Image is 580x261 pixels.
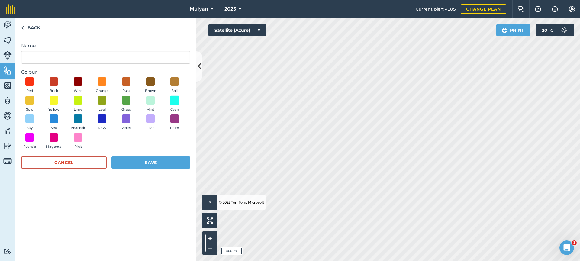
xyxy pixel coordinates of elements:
[15,18,46,36] a: Back
[416,6,456,12] span: Current plan : PLUS
[3,36,12,45] img: svg+xml;base64,PHN2ZyB4bWxucz0iaHR0cDovL3d3dy53My5vcmcvMjAwMC9zdmciIHdpZHRoPSI1NiIgaGVpZ2h0PSI2MC...
[98,125,106,131] span: Navy
[45,133,62,150] button: Magenta
[572,240,577,245] span: 1
[118,96,135,112] button: Grass
[94,96,111,112] button: Leaf
[224,5,236,13] span: 2025
[208,24,266,36] button: Satellite (Azure)
[3,249,12,254] img: svg+xml;base64,PD94bWwgdmVyc2lvbj0iMS4wIiBlbmNvZGluZz0idXRmLTgiPz4KPCEtLSBHZW5lcmF0b3I6IEFkb2JlIE...
[21,96,38,112] button: Gold
[217,195,264,210] li: © 2025 TomTom, Microsoft
[502,27,507,34] img: svg+xml;base64,PHN2ZyB4bWxucz0iaHR0cDovL3d3dy53My5vcmcvMjAwMC9zdmciIHdpZHRoPSIxOSIgaGVpZ2h0PSIyNC...
[202,195,217,210] button: ›
[166,96,183,112] button: Cyan
[170,107,179,112] span: Cyan
[542,24,553,36] span: 20 ° C
[190,5,208,13] span: Mulyan
[122,88,130,94] span: Rust
[45,96,62,112] button: Yellow
[74,144,82,150] span: Pink
[3,21,12,30] img: svg+xml;base64,PD94bWwgdmVyc2lvbj0iMS4wIiBlbmNvZGluZz0idXRmLTgiPz4KPCEtLSBHZW5lcmF0b3I6IEFkb2JlIE...
[111,156,190,169] button: Save
[94,114,111,131] button: Navy
[121,125,131,131] span: Violet
[121,107,131,112] span: Grass
[3,51,12,60] img: svg+xml;base64,PD94bWwgdmVyc2lvbj0iMS4wIiBlbmNvZGluZz0idXRmLTgiPz4KPCEtLSBHZW5lcmF0b3I6IEFkb2JlIE...
[6,4,15,14] img: fieldmargin Logo
[461,4,506,14] a: Change plan
[21,114,38,131] button: Sky
[45,77,62,94] button: Brick
[205,243,214,252] button: –
[147,125,154,131] span: Lilac
[74,107,82,112] span: Lime
[21,42,190,50] label: Name
[3,126,12,135] img: svg+xml;base64,PD94bWwgdmVyc2lvbj0iMS4wIiBlbmNvZGluZz0idXRmLTgiPz4KPCEtLSBHZW5lcmF0b3I6IEFkb2JlIE...
[69,133,86,150] button: Pink
[142,114,159,131] button: Lilac
[21,133,38,150] button: Fuchsia
[496,24,530,36] button: Print
[205,234,214,243] button: +
[23,144,36,150] span: Fuchsia
[166,114,183,131] button: Plum
[3,96,12,105] img: svg+xml;base64,PD94bWwgdmVyc2lvbj0iMS4wIiBlbmNvZGluZz0idXRmLTgiPz4KPCEtLSBHZW5lcmF0b3I6IEFkb2JlIE...
[51,125,57,131] span: Sea
[94,77,111,94] button: Orange
[534,6,542,12] img: A question mark icon
[26,88,33,94] span: Red
[147,107,154,112] span: Mint
[21,77,38,94] button: Red
[45,114,62,131] button: Sea
[69,77,86,94] button: Wine
[145,88,156,94] span: Brown
[46,144,62,150] span: Magenta
[3,157,12,165] img: svg+xml;base64,PD94bWwgdmVyc2lvbj0iMS4wIiBlbmNvZGluZz0idXRmLTgiPz4KPCEtLSBHZW5lcmF0b3I6IEFkb2JlIE...
[27,125,33,131] span: Sky
[21,156,107,169] button: Cancel
[3,141,12,150] img: svg+xml;base64,PD94bWwgdmVyc2lvbj0iMS4wIiBlbmNvZGluZz0idXRmLTgiPz4KPCEtLSBHZW5lcmF0b3I6IEFkb2JlIE...
[48,107,59,112] span: Yellow
[74,88,82,94] span: Wine
[96,88,109,94] span: Orange
[559,240,574,255] iframe: Intercom live chat
[69,96,86,112] button: Lime
[142,77,159,94] button: Brown
[21,69,190,76] label: Colour
[69,114,86,131] button: Peacock
[142,96,159,112] button: Mint
[209,199,211,206] span: ›
[3,66,12,75] img: svg+xml;base64,PHN2ZyB4bWxucz0iaHR0cDovL3d3dy53My5vcmcvMjAwMC9zdmciIHdpZHRoPSI1NiIgaGVpZ2h0PSI2MC...
[98,107,106,112] span: Leaf
[26,107,34,112] span: Gold
[517,6,525,12] img: Two speech bubbles overlapping with the left bubble in the forefront
[50,88,58,94] span: Brick
[170,125,179,131] span: Plum
[552,5,558,13] img: svg+xml;base64,PHN2ZyB4bWxucz0iaHR0cDovL3d3dy53My5vcmcvMjAwMC9zdmciIHdpZHRoPSIxNyIgaGVpZ2h0PSIxNy...
[118,114,135,131] button: Violet
[558,24,570,36] img: svg+xml;base64,PD94bWwgdmVyc2lvbj0iMS4wIiBlbmNvZGluZz0idXRmLTgiPz4KPCEtLSBHZW5lcmF0b3I6IEFkb2JlIE...
[3,111,12,120] img: svg+xml;base64,PD94bWwgdmVyc2lvbj0iMS4wIiBlbmNvZGluZz0idXRmLTgiPz4KPCEtLSBHZW5lcmF0b3I6IEFkb2JlIE...
[166,77,183,94] button: Soil
[118,77,135,94] button: Rust
[172,88,178,94] span: Soil
[568,6,575,12] img: A cog icon
[71,125,85,131] span: Peacock
[3,81,12,90] img: svg+xml;base64,PHN2ZyB4bWxucz0iaHR0cDovL3d3dy53My5vcmcvMjAwMC9zdmciIHdpZHRoPSI1NiIgaGVpZ2h0PSI2MC...
[207,217,213,224] img: Four arrows, one pointing top left, one top right, one bottom right and the last bottom left
[536,24,574,36] button: 20 °C
[21,24,24,31] img: svg+xml;base64,PHN2ZyB4bWxucz0iaHR0cDovL3d3dy53My5vcmcvMjAwMC9zdmciIHdpZHRoPSI5IiBoZWlnaHQ9IjI0Ii...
